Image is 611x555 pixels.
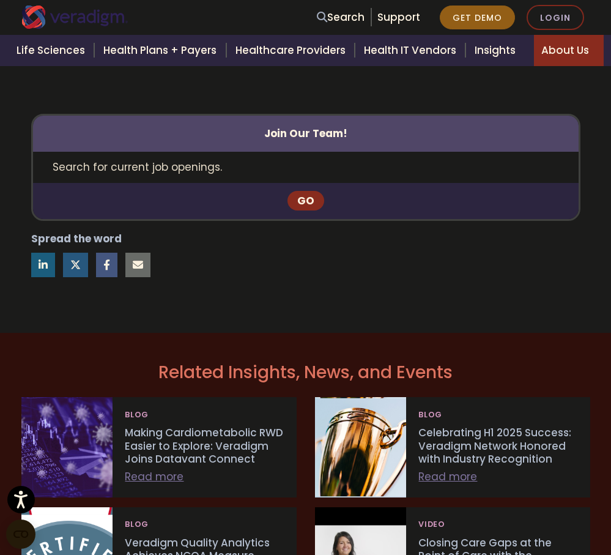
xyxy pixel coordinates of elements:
[9,35,96,66] a: Life Sciences
[228,35,357,66] a: Healthcare Providers
[418,404,442,424] span: Blog
[33,152,579,183] p: Search for current job openings.
[357,35,467,66] a: Health IT Vendors
[125,404,149,424] span: Blog
[287,191,324,210] a: Go
[527,5,584,30] a: Login
[21,362,590,383] h2: Related Insights, News, and Events
[6,520,35,549] button: Open CMP widget
[377,10,420,24] a: Support
[418,469,477,484] a: Read more
[440,6,515,29] a: Get Demo
[534,35,604,66] a: About Us
[125,515,149,534] span: Blog
[418,426,577,466] p: Celebrating H1 2025 Success: Veradigm Network Honored with Industry Recognition
[125,469,183,484] a: Read more
[317,9,365,26] a: Search
[264,126,347,141] strong: Join Our Team!
[418,515,445,534] span: Video
[467,35,534,66] a: Insights
[96,35,228,66] a: Health Plans + Payers
[21,6,128,29] img: Veradigm logo
[125,426,284,466] p: Making Cardiometabolic RWD Easier to Explore: Veradigm Joins Datavant Connect
[31,231,122,246] strong: Spread the word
